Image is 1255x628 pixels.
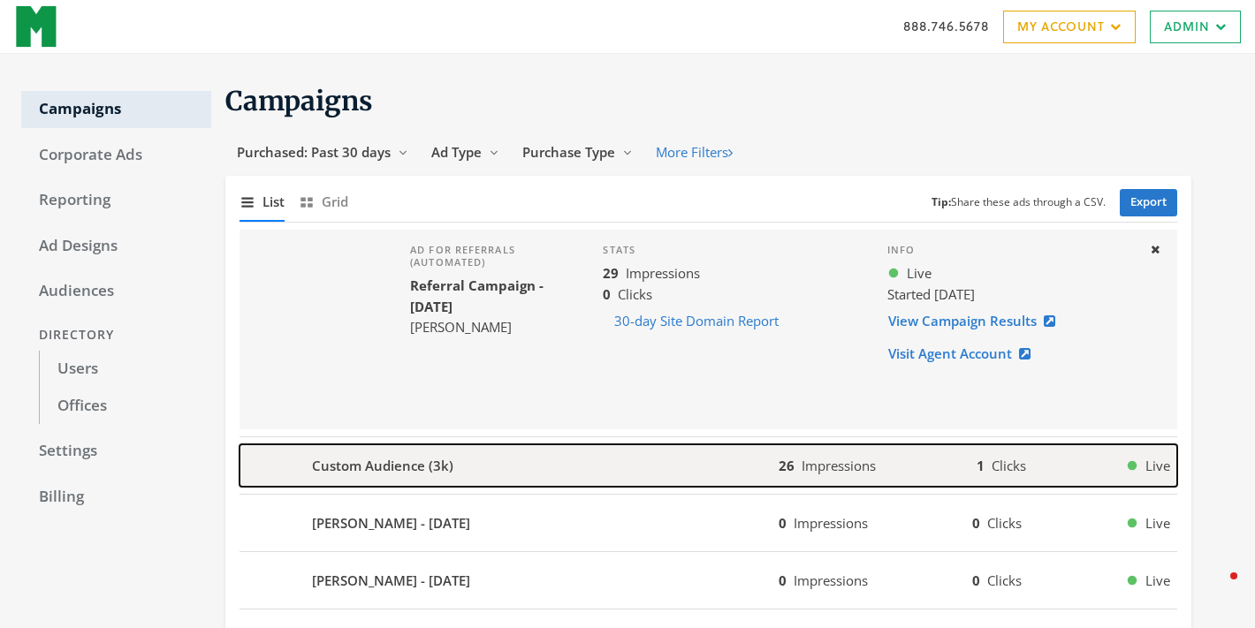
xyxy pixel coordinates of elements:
[903,17,989,35] a: 888.746.5678
[240,559,1177,602] button: [PERSON_NAME] - [DATE]0Impressions0ClicksLive
[802,457,876,474] span: Impressions
[907,263,932,284] span: Live
[932,194,1106,211] small: Share these ads through a CSV.
[603,244,858,256] h4: Stats
[987,514,1022,532] span: Clicks
[39,351,211,388] a: Users
[992,457,1026,474] span: Clicks
[887,284,1135,305] div: Started [DATE]
[779,571,787,589] b: 0
[887,305,1067,337] a: View Campaign Results
[410,244,574,269] h4: Ad for referrals (automated)
[779,514,787,532] b: 0
[410,276,544,314] b: Referral Campaign - [DATE]
[322,192,348,212] span: Grid
[240,502,1177,544] button: [PERSON_NAME] - [DATE]0Impressions0ClicksLive
[1150,11,1241,43] a: Admin
[1195,568,1237,610] iframe: Intercom live chat
[779,457,795,474] b: 26
[977,457,985,474] b: 1
[987,571,1022,589] span: Clicks
[237,143,391,161] span: Purchased: Past 30 days
[603,285,611,303] b: 0
[299,183,348,221] button: Grid
[932,194,951,209] b: Tip:
[1120,189,1177,216] a: Export
[972,571,980,589] b: 0
[39,388,211,425] a: Offices
[522,143,615,161] span: Purchase Type
[644,136,744,169] button: More Filters
[225,84,373,117] span: Campaigns
[312,456,453,476] b: Custom Audience (3k)
[626,264,700,282] span: Impressions
[1145,571,1170,591] span: Live
[240,183,285,221] button: List
[225,136,420,169] button: Purchased: Past 30 days
[21,182,211,219] a: Reporting
[794,514,868,532] span: Impressions
[14,4,59,49] img: Adwerx
[887,337,1042,370] a: Visit Agent Account
[21,137,211,174] a: Corporate Ads
[1003,11,1136,43] a: My Account
[21,433,211,470] a: Settings
[21,273,211,310] a: Audiences
[21,91,211,128] a: Campaigns
[312,571,470,591] b: [PERSON_NAME] - [DATE]
[1145,513,1170,533] span: Live
[21,228,211,265] a: Ad Designs
[21,479,211,516] a: Billing
[618,285,652,303] span: Clicks
[21,319,211,352] div: Directory
[603,264,619,282] b: 29
[431,143,482,161] span: Ad Type
[511,136,644,169] button: Purchase Type
[794,571,868,589] span: Impressions
[312,513,470,533] b: [PERSON_NAME] - [DATE]
[240,444,1177,487] button: Custom Audience (3k)26Impressions1ClicksLive
[887,244,1135,256] h4: Info
[420,136,511,169] button: Ad Type
[262,192,285,212] span: List
[603,305,790,337] button: 30-day Site Domain Report
[410,317,574,337] div: [PERSON_NAME]
[1145,456,1170,476] span: Live
[972,514,980,532] b: 0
